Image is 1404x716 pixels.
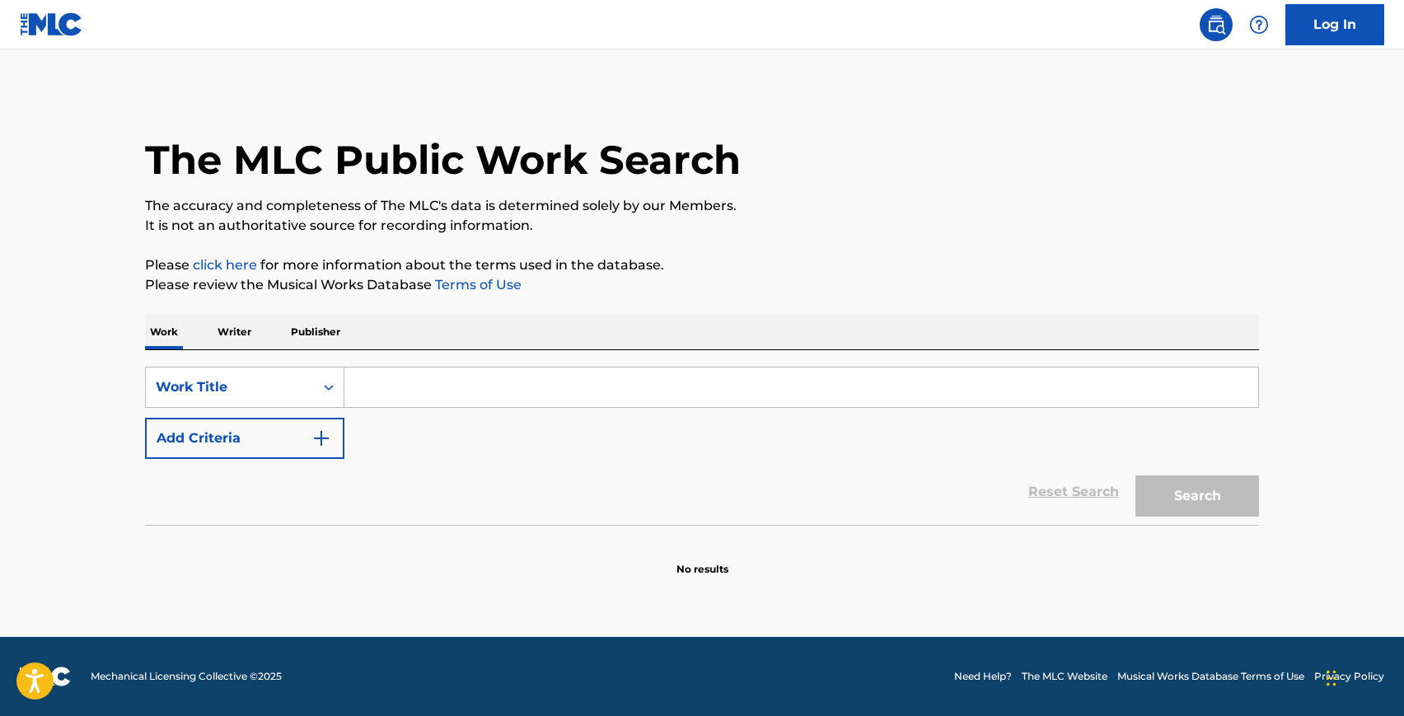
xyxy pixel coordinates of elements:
[1285,4,1384,45] a: Log In
[1327,653,1336,703] div: Drag
[1022,669,1107,684] a: The MLC Website
[954,669,1012,684] a: Need Help?
[20,12,83,36] img: MLC Logo
[193,257,257,273] a: click here
[1206,15,1226,35] img: search
[213,315,256,349] p: Writer
[145,315,183,349] p: Work
[286,315,345,349] p: Publisher
[145,367,1259,525] form: Search Form
[311,428,331,448] img: 9d2ae6d4665cec9f34b9.svg
[145,418,344,459] button: Add Criteria
[1243,8,1275,41] div: Help
[156,377,304,397] div: Work Title
[1322,637,1404,716] iframe: Chat Widget
[1314,669,1384,684] a: Privacy Policy
[145,275,1259,295] p: Please review the Musical Works Database
[145,216,1259,236] p: It is not an authoritative source for recording information.
[145,255,1259,275] p: Please for more information about the terms used in the database.
[145,196,1259,216] p: The accuracy and completeness of The MLC's data is determined solely by our Members.
[676,542,728,577] p: No results
[91,669,282,684] span: Mechanical Licensing Collective © 2025
[20,667,71,686] img: logo
[145,135,741,185] h1: The MLC Public Work Search
[1200,8,1233,41] a: Public Search
[432,277,522,292] a: Terms of Use
[1117,669,1304,684] a: Musical Works Database Terms of Use
[1249,15,1269,35] img: help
